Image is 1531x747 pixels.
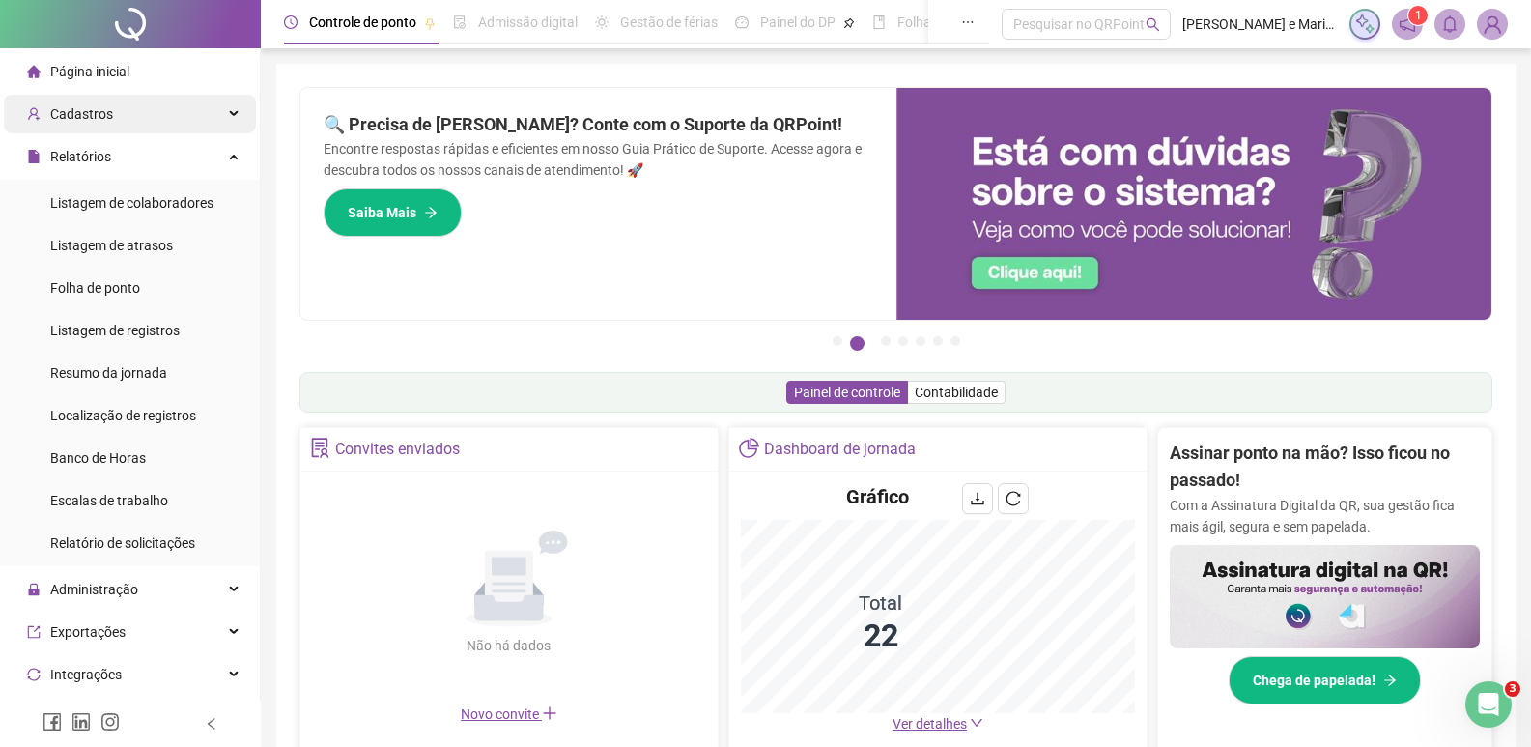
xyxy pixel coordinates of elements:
[970,716,983,730] span: down
[898,336,908,346] button: 4
[50,106,113,122] span: Cadastros
[1505,681,1520,697] span: 3
[916,336,925,346] button: 5
[1170,495,1480,537] p: Com a Assinatura Digital da QR, sua gestão fica mais ágil, segura e sem papelada.
[309,14,416,30] span: Controle de ponto
[970,491,985,506] span: download
[893,716,967,732] span: Ver detalhes
[760,14,836,30] span: Painel do DP
[872,15,886,29] span: book
[50,149,111,164] span: Relatórios
[50,365,167,381] span: Resumo da jornada
[50,624,126,640] span: Exportações
[50,450,146,466] span: Banco de Horas
[1408,6,1428,25] sup: 1
[27,583,41,596] span: lock
[71,712,91,732] span: linkedin
[335,433,460,466] div: Convites enviados
[324,111,873,138] h2: 🔍 Precisa de [PERSON_NAME]? Conte com o Suporte da QRPoint!
[100,712,120,732] span: instagram
[50,238,173,253] span: Listagem de atrasos
[1170,440,1480,495] h2: Assinar ponto na mão? Isso ficou no passado!
[50,667,122,682] span: Integrações
[897,14,1021,30] span: Folha de pagamento
[833,336,842,346] button: 1
[50,280,140,296] span: Folha de ponto
[1383,674,1397,687] span: arrow-right
[324,188,462,237] button: Saiba Mais
[794,385,900,400] span: Painel de controle
[324,138,873,181] p: Encontre respostas rápidas e eficientes em nosso Guia Prático de Suporte. Acesse agora e descubra...
[50,535,195,551] span: Relatório de solicitações
[27,668,41,681] span: sync
[850,336,865,351] button: 2
[1253,670,1375,691] span: Chega de papelada!
[461,706,557,722] span: Novo convite
[1415,9,1422,22] span: 1
[27,150,41,163] span: file
[50,323,180,338] span: Listagem de registros
[50,195,213,211] span: Listagem de colaboradores
[735,15,749,29] span: dashboard
[50,493,168,508] span: Escalas de trabalho
[453,15,467,29] span: file-done
[542,705,557,721] span: plus
[1229,656,1421,704] button: Chega de papelada!
[1182,14,1338,35] span: [PERSON_NAME] e Mariana alimentação ltda
[893,716,983,732] a: Ver detalhes down
[284,15,298,29] span: clock-circle
[424,17,436,29] span: pushpin
[1465,681,1512,728] iframe: Intercom live chat
[1399,15,1416,33] span: notification
[424,206,438,219] span: arrow-right
[961,15,975,29] span: ellipsis
[764,433,916,466] div: Dashboard de jornada
[881,336,891,346] button: 3
[843,17,855,29] span: pushpin
[27,65,41,78] span: home
[27,625,41,639] span: export
[1478,10,1507,39] img: 80235
[933,336,943,346] button: 6
[348,202,416,223] span: Saiba Mais
[43,712,62,732] span: facebook
[478,14,578,30] span: Admissão digital
[205,717,218,731] span: left
[50,408,196,423] span: Localização de registros
[27,107,41,121] span: user-add
[896,88,1492,320] img: banner%2F0cf4e1f0-cb71-40ef-aa93-44bd3d4ee559.png
[915,385,998,400] span: Contabilidade
[1170,545,1480,648] img: banner%2F02c71560-61a6-44d4-94b9-c8ab97240462.png
[1354,14,1375,35] img: sparkle-icon.fc2bf0ac1784a2077858766a79e2daf3.svg
[620,14,718,30] span: Gestão de férias
[595,15,609,29] span: sun
[739,438,759,458] span: pie-chart
[1441,15,1459,33] span: bell
[1006,491,1021,506] span: reload
[50,582,138,597] span: Administração
[950,336,960,346] button: 7
[50,64,129,79] span: Página inicial
[846,483,909,510] h4: Gráfico
[420,635,598,656] div: Não há dados
[1146,17,1160,32] span: search
[310,438,330,458] span: solution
